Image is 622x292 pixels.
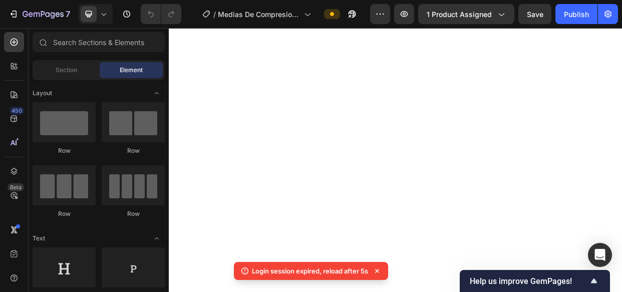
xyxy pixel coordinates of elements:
span: Layout [33,89,52,98]
span: Save [527,10,543,19]
div: Row [33,146,96,155]
div: Undo/Redo [141,4,181,24]
span: Toggle open [149,230,165,246]
button: Save [518,4,551,24]
span: Text [33,234,45,243]
span: Element [120,66,143,75]
button: 1 product assigned [418,4,514,24]
div: 450 [10,107,24,115]
p: 7 [66,8,70,20]
div: Open Intercom Messenger [588,243,612,267]
input: Search Sections & Elements [33,32,165,52]
p: Login session expired, reload after 5s [252,266,368,276]
div: Row [33,209,96,218]
span: Help us improve GemPages! [470,276,588,286]
div: Beta [8,183,24,191]
div: Publish [564,9,589,20]
iframe: Design area [169,28,622,292]
div: Row [102,209,165,218]
button: Show survey - Help us improve GemPages! [470,275,600,287]
button: 7 [4,4,75,24]
span: Medias De Compresion Anti Varices Cremallera [218,9,300,20]
span: 1 product assigned [427,9,492,20]
span: / [213,9,216,20]
div: Row [102,146,165,155]
span: Section [56,66,77,75]
span: Toggle open [149,85,165,101]
button: Publish [555,4,597,24]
